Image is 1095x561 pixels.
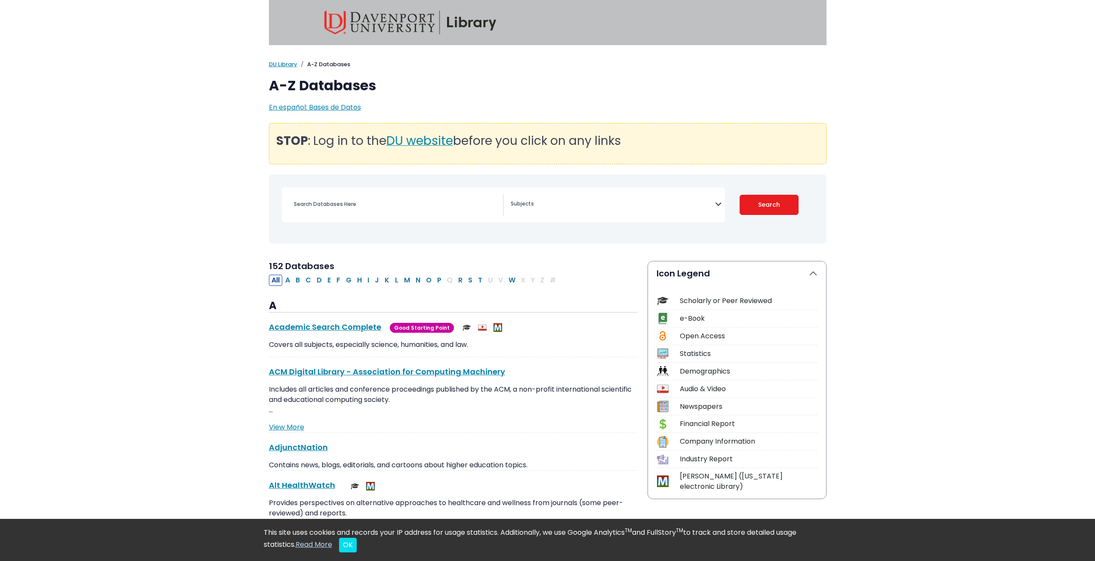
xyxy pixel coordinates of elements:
button: Filter Results B [293,275,302,286]
img: Icon Audio & Video [657,383,669,395]
span: 152 Databases [269,260,334,272]
button: Filter Results R [456,275,465,286]
a: Read More [296,540,332,549]
img: MeL (Michigan electronic Library) [494,323,502,332]
a: AdjunctNation [269,442,328,453]
button: Close [339,538,357,552]
button: Filter Results H [355,275,364,286]
span: : Log in to the [276,132,386,149]
div: Open Access [680,331,817,341]
img: Icon e-Book [657,313,669,324]
sup: TM [625,527,632,534]
sup: TM [676,527,683,534]
strong: STOP [276,132,308,149]
img: Scholarly or Peer Reviewed [351,482,359,490]
div: Alpha-list to filter by first letter of database name [269,275,559,285]
div: Audio & Video [680,384,817,394]
img: Audio & Video [478,323,487,332]
button: Filter Results G [343,275,354,286]
a: View More [269,422,304,432]
h1: A-Z Databases [269,77,827,94]
span: before you click on any links [453,132,621,149]
div: Financial Report [680,419,817,429]
button: Filter Results F [334,275,343,286]
button: Filter Results E [325,275,333,286]
a: DU Library [269,60,297,68]
div: Contains news, blogs, editorials, and cartoons about higher education topics. [269,460,637,470]
img: Icon MeL (Michigan electronic Library) [657,475,669,487]
button: Filter Results P [435,275,444,286]
p: Covers all subjects, especially science, humanities, and law. [269,340,637,350]
button: Icon Legend [648,261,826,285]
textarea: Search [511,201,715,208]
span: DU website [386,132,453,149]
button: Filter Results K [382,275,392,286]
span: Good Starting Point [390,323,454,333]
img: MeL (Michigan electronic Library) [366,482,375,490]
div: Demographics [680,366,817,377]
button: Filter Results W [506,275,518,286]
h3: A [269,300,637,313]
img: Icon Company Information [657,436,669,448]
p: Includes all articles and conference proceedings published by the ACM, a non-profit international... [269,384,637,415]
img: Icon Demographics [657,365,669,377]
div: Newspapers [680,402,817,412]
img: Icon Scholarly or Peer Reviewed [657,295,669,307]
li: A-Z Databases [297,60,350,69]
a: DU website [386,138,453,147]
div: Company Information [680,436,817,447]
button: Filter Results O [423,275,434,286]
div: Statistics [680,349,817,359]
img: Scholarly or Peer Reviewed [463,323,471,332]
button: Filter Results L [392,275,401,286]
button: Filter Results C [303,275,314,286]
img: Icon Financial Report [657,418,669,430]
div: [PERSON_NAME] ([US_STATE] electronic Library) [680,471,817,492]
img: Icon Statistics [657,348,669,359]
img: Icon Industry Report [657,454,669,465]
button: Filter Results M [401,275,413,286]
div: e-Book [680,313,817,324]
img: Icon Newspapers [657,401,669,412]
button: Filter Results T [475,275,485,286]
a: ACM Digital Library - Association for Computing Machinery [269,366,505,377]
div: Industry Report [680,454,817,464]
button: Filter Results N [413,275,423,286]
img: Icon Open Access [657,330,668,342]
a: Alt HealthWatch [269,480,335,490]
button: Filter Results S [466,275,475,286]
button: Filter Results I [365,275,372,286]
a: Academic Search Complete [269,322,381,332]
div: This site uses cookies and records your IP address for usage statistics. Additionally, we use Goo... [264,527,832,552]
p: Provides perspectives on alternative approaches to healthcare and wellness from journals (some pe... [269,498,637,518]
a: En español: Bases de Datos [269,102,361,112]
div: Scholarly or Peer Reviewed [680,296,817,306]
img: Davenport University Library [324,11,497,34]
button: Submit for Search Results [740,195,799,215]
nav: breadcrumb [269,60,827,69]
button: Filter Results J [372,275,382,286]
button: Filter Results A [283,275,293,286]
button: All [269,275,282,286]
nav: Search filters [269,175,827,244]
button: Filter Results D [314,275,324,286]
input: Search database by title or keyword [289,198,503,210]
